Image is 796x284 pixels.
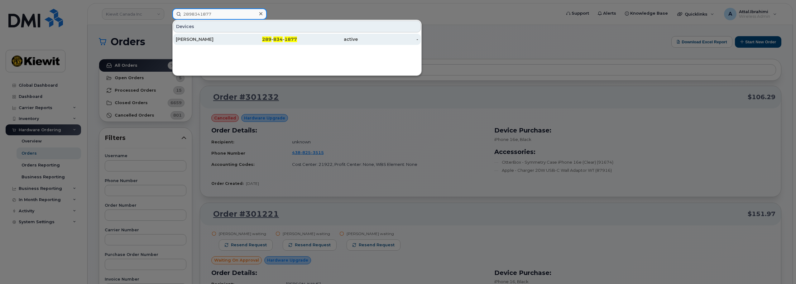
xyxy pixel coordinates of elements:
span: 834 [273,36,283,42]
div: - - [237,36,297,42]
div: Devices [173,21,421,32]
a: [PERSON_NAME]289-834-1877active- [173,34,421,45]
div: active [297,36,358,42]
span: 1877 [285,36,297,42]
span: 289 [262,36,271,42]
iframe: Messenger Launcher [769,257,791,279]
div: [PERSON_NAME] [176,36,237,42]
div: - [358,36,419,42]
